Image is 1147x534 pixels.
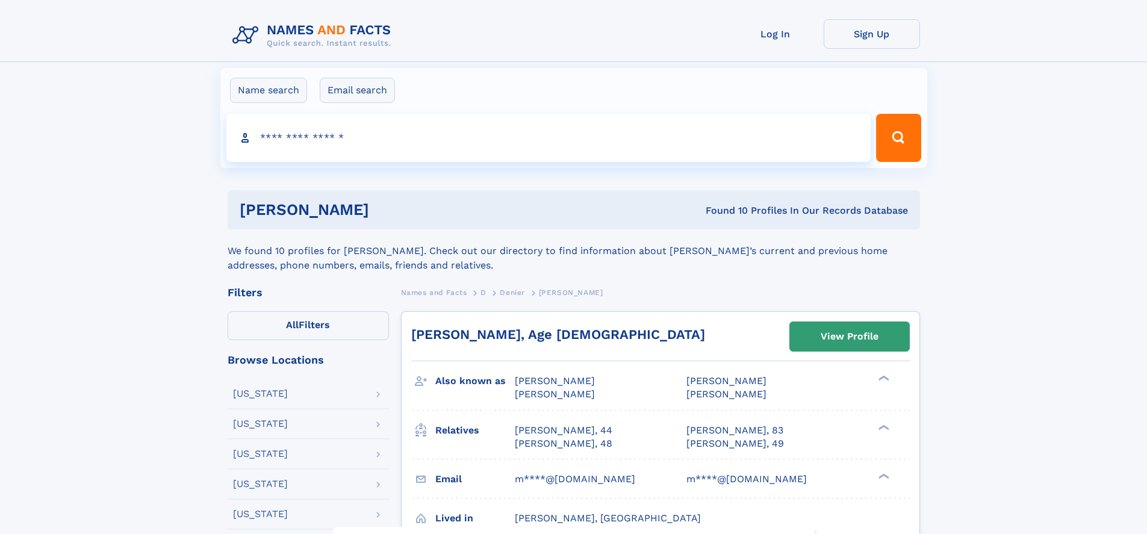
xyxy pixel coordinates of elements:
[228,287,389,298] div: Filters
[233,389,288,399] div: [US_STATE]
[875,374,890,382] div: ❯
[686,437,784,450] a: [PERSON_NAME], 49
[515,512,701,524] span: [PERSON_NAME], [GEOGRAPHIC_DATA]
[435,420,515,441] h3: Relatives
[727,19,824,49] a: Log In
[515,437,612,450] a: [PERSON_NAME], 48
[515,375,595,387] span: [PERSON_NAME]
[411,327,705,342] a: [PERSON_NAME], Age [DEMOGRAPHIC_DATA]
[401,285,467,300] a: Names and Facts
[686,375,766,387] span: [PERSON_NAME]
[480,288,486,297] span: D
[320,78,395,103] label: Email search
[286,319,299,331] span: All
[233,509,288,519] div: [US_STATE]
[435,371,515,391] h3: Also known as
[875,472,890,480] div: ❯
[539,288,603,297] span: [PERSON_NAME]
[876,114,921,162] button: Search Button
[230,78,307,103] label: Name search
[500,285,525,300] a: Denier
[233,449,288,459] div: [US_STATE]
[226,114,871,162] input: search input
[228,19,401,52] img: Logo Names and Facts
[875,423,890,431] div: ❯
[233,419,288,429] div: [US_STATE]
[435,469,515,489] h3: Email
[686,424,783,437] a: [PERSON_NAME], 83
[228,311,389,340] label: Filters
[500,288,525,297] span: Denier
[515,388,595,400] span: [PERSON_NAME]
[537,204,908,217] div: Found 10 Profiles In Our Records Database
[686,388,766,400] span: [PERSON_NAME]
[821,323,878,350] div: View Profile
[515,424,612,437] a: [PERSON_NAME], 44
[240,202,538,217] h1: [PERSON_NAME]
[435,508,515,529] h3: Lived in
[228,229,920,273] div: We found 10 profiles for [PERSON_NAME]. Check out our directory to find information about [PERSON...
[233,479,288,489] div: [US_STATE]
[790,322,909,351] a: View Profile
[228,355,389,365] div: Browse Locations
[824,19,920,49] a: Sign Up
[480,285,486,300] a: D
